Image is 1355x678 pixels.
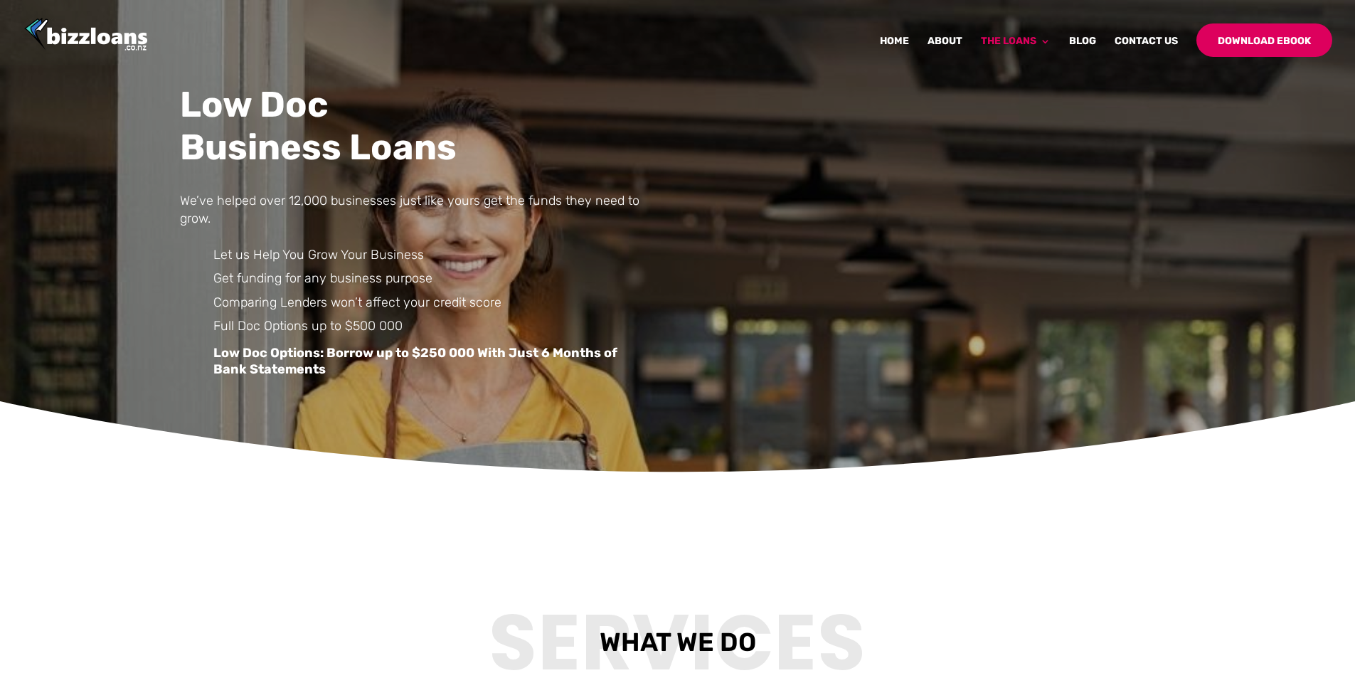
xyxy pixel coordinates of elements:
[180,192,651,235] h4: We’ve helped over 12,000 businesses just like yours get the funds they need to grow.
[489,627,866,657] span: services
[1069,36,1096,70] a: Blog
[928,36,962,70] a: About
[213,318,403,334] span: Full Doc Options up to $500 000
[213,247,424,263] span: Let us Help You Grow Your Business
[294,627,1062,657] h3: what we do
[1196,23,1332,57] a: Download Ebook
[1115,36,1178,70] a: Contact Us
[213,270,432,286] span: Get funding for any business purpose
[981,36,1051,70] a: The Loans
[213,345,617,377] span: Low Doc Options: Borrow up to $250 000 With Just 6 Months of Bank Statements
[180,129,651,172] h1: Business Loans
[880,36,909,70] a: Home
[180,87,651,129] h1: Low Doc
[24,18,148,53] img: Bizzloans New Zealand
[213,295,501,310] span: Comparing Lenders won’t affect your credit score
